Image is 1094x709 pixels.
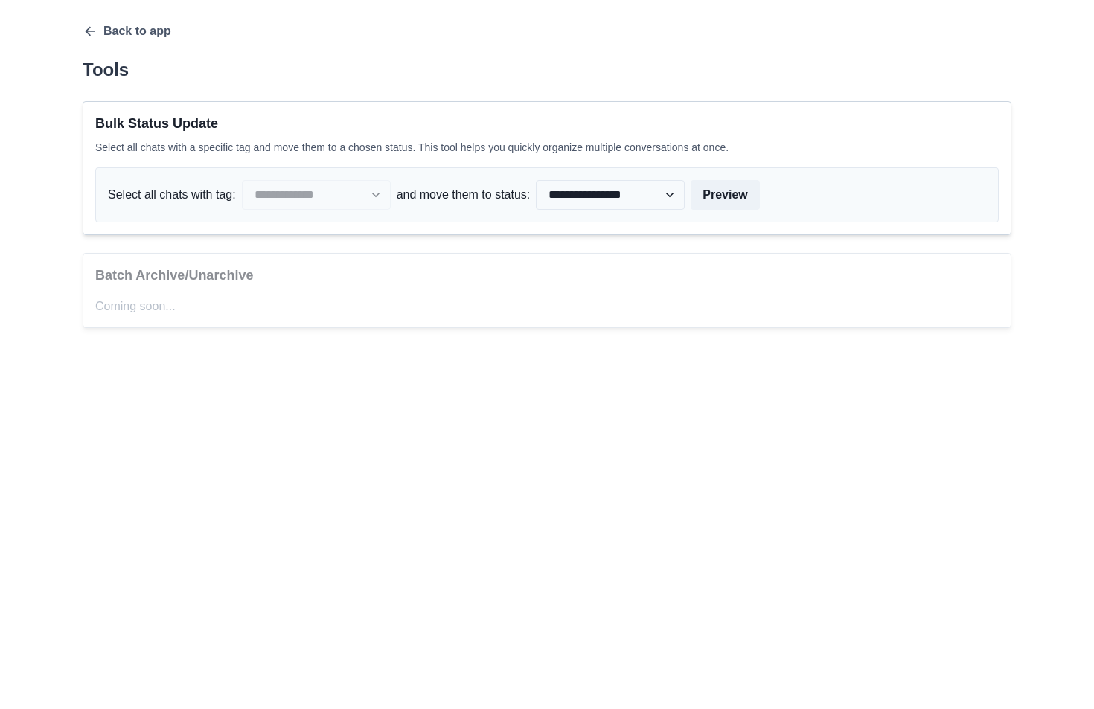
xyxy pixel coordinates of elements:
[397,186,531,204] p: and move them to status:
[83,57,1011,83] p: Tools
[691,180,759,210] button: Preview
[95,266,999,286] p: Batch Archive/Unarchive
[83,24,171,39] button: Back to app
[95,140,999,155] p: Select all chats with a specific tag and move them to a chosen status. This tool helps you quickl...
[95,298,999,315] p: Coming soon...
[95,114,999,134] p: Bulk Status Update
[108,186,236,204] p: Select all chats with tag:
